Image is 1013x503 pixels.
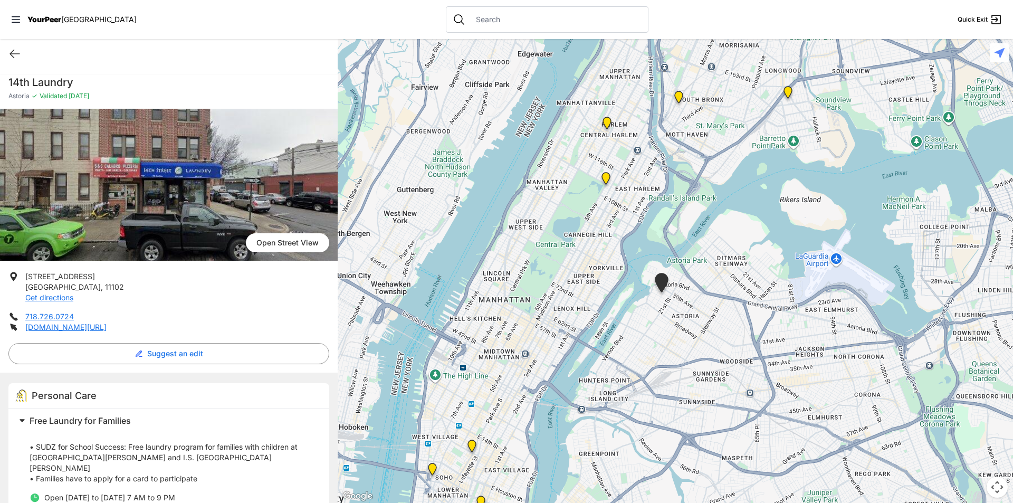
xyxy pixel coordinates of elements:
a: Open this area in Google Maps (opens a new window) [340,489,375,503]
a: Quick Exit [958,13,1002,26]
span: [DATE] [67,92,89,100]
span: ✓ [32,92,37,100]
span: Personal Care [32,390,97,401]
a: Get directions [25,293,73,302]
div: Harvey Milk High School [465,440,479,457]
button: Map camera controls [987,477,1008,498]
input: Search [470,14,642,25]
span: , [101,282,103,291]
a: 718.726.0724 [25,312,74,321]
div: Harm Reduction Center [672,91,685,108]
span: Quick Exit [958,15,988,24]
div: Manhattan [599,172,613,189]
a: Open Street View [246,233,329,252]
div: Main Location, SoHo, DYCD Youth Drop-in Center [426,463,439,480]
a: [DOMAIN_NAME][URL] [25,322,107,331]
div: Uptown/Harlem DYCD Youth Drop-in Center [600,117,614,134]
span: 11102 [105,282,124,291]
button: Suggest an edit [8,343,329,364]
span: Validated [40,92,67,100]
span: [STREET_ADDRESS] [25,272,95,281]
img: Google [340,489,375,503]
div: Living Room 24-Hour Drop-In Center [781,86,795,103]
h1: 14th Laundry [8,75,329,90]
span: [GEOGRAPHIC_DATA] [61,15,137,24]
a: YourPeer[GEOGRAPHIC_DATA] [27,16,137,23]
span: Astoria [8,92,30,100]
span: [GEOGRAPHIC_DATA] [25,282,101,291]
span: Open [DATE] to [DATE] 7 AM to 9 PM [44,493,175,502]
span: Suggest an edit [147,348,203,359]
p: • SUDZ for School Success: Free laundry program for families with children at [GEOGRAPHIC_DATA][P... [30,431,317,484]
span: YourPeer [27,15,61,24]
span: Free Laundry for Families [30,415,131,426]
